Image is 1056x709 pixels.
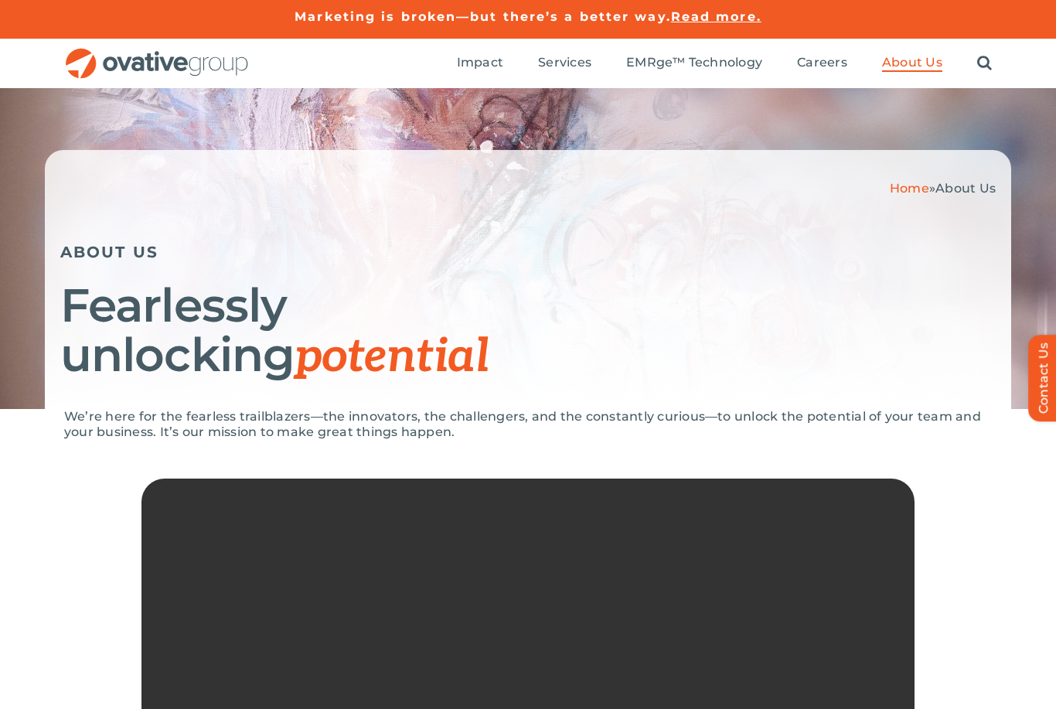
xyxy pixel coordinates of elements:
span: Impact [457,55,503,70]
a: EMRge™ Technology [626,55,762,72]
a: Home [890,181,929,196]
a: Services [538,55,591,72]
span: About Us [935,181,996,196]
span: EMRge™ Technology [626,55,762,70]
a: Marketing is broken—but there’s a better way. [295,9,671,24]
h1: Fearlessly unlocking [60,281,996,382]
span: potential [295,329,489,385]
span: About Us [882,55,942,70]
nav: Menu [457,39,992,88]
a: Search [977,55,992,72]
a: Careers [797,55,847,72]
p: We’re here for the fearless trailblazers—the innovators, the challengers, and the constantly curi... [64,409,992,440]
span: » [890,181,996,196]
h5: ABOUT US [60,243,996,261]
a: OG_Full_horizontal_RGB [64,46,250,61]
span: Services [538,55,591,70]
a: Impact [457,55,503,72]
a: About Us [882,55,942,72]
span: Careers [797,55,847,70]
a: Read more. [671,9,761,24]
